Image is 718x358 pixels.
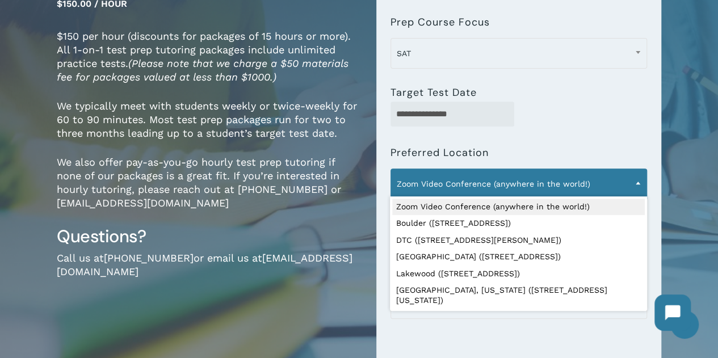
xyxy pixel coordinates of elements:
li: [GEOGRAPHIC_DATA] ([STREET_ADDRESS]) [392,249,644,266]
li: [GEOGRAPHIC_DATA], [US_STATE] ([STREET_ADDRESS][US_STATE]) [392,282,644,309]
iframe: Chatbot [461,283,702,342]
li: Boulder ([STREET_ADDRESS]) [392,215,644,232]
p: $150 per hour (discounts for packages of 15 hours or more). All 1-on-1 test prep tutoring package... [57,30,359,99]
li: Zoom Video Conference (anywhere in the world!) [392,199,644,216]
span: Zoom Video Conference (anywhere in the world!) [391,169,647,199]
em: (Please note that we charge a $50 materials fee for packages valued at less than $1000.) [57,57,348,83]
span: Zoom Video Conference (anywhere in the world!) [391,172,646,196]
span: SAT [391,41,646,65]
p: We typically meet with students weekly or twice-weekly for 60 to 90 minutes. Most test prep packa... [57,99,359,155]
a: [PHONE_NUMBER] [104,252,194,264]
li: DTC ([STREET_ADDRESS][PERSON_NAME]) [392,232,644,249]
label: Preferred Location [391,147,489,158]
p: We also offer pay-as-you-go hourly test prep tutoring if none of our packages is a great fit. If ... [57,155,359,225]
li: Lakewood ([STREET_ADDRESS]) [392,266,644,283]
p: Call us at or email us at [57,251,359,294]
label: Prep Course Focus [391,16,490,28]
label: Target Test Date [391,87,477,98]
h3: Questions? [57,225,359,247]
span: SAT [391,38,647,69]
